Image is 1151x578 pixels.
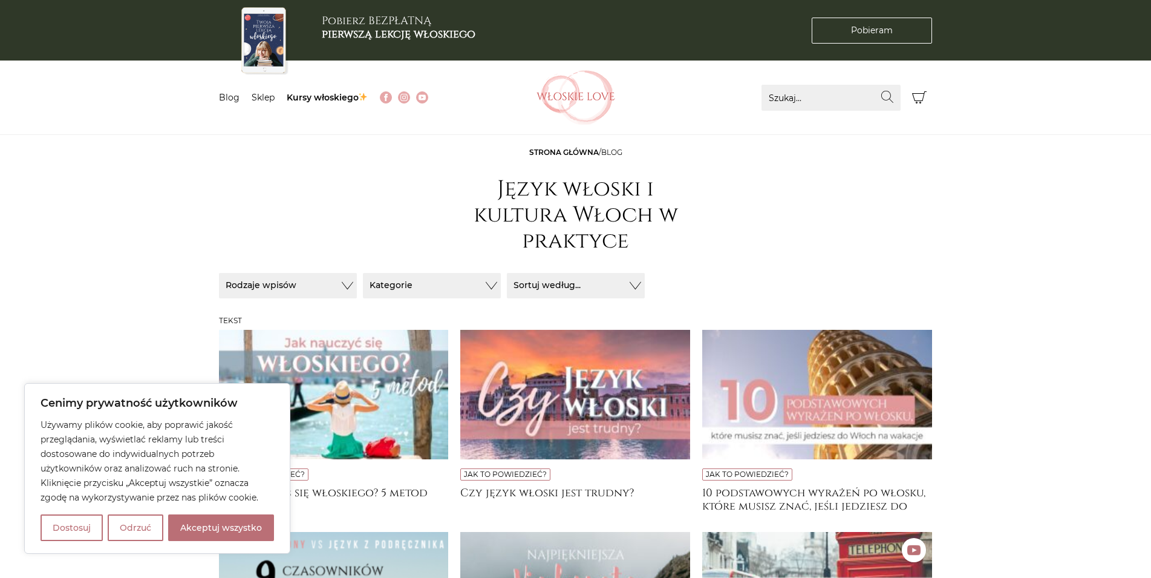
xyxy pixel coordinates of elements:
a: Jak to powiedzieć? [464,470,547,479]
a: Blog [219,92,240,103]
h3: Tekst [219,317,933,325]
button: Rodzaje wpisów [219,273,357,298]
a: Kursy włoskiego [287,92,368,103]
h1: Język włoski i kultura Włoch w praktyce [455,176,697,255]
button: Kategorie [363,273,501,298]
b: pierwszą lekcję włoskiego [322,27,475,42]
span: Pobieram [851,24,893,37]
a: Sklep [252,92,275,103]
button: Akceptuj wszystko [168,514,274,541]
button: Odrzuć [108,514,163,541]
img: ✨ [359,93,367,101]
h3: Pobierz BEZPŁATNĄ [322,15,475,41]
img: Włoskielove [536,70,615,125]
a: Jak to powiedzieć? [706,470,789,479]
button: Dostosuj [41,514,103,541]
input: Szukaj... [761,85,901,111]
span: / [529,148,622,157]
p: Cenimy prywatność użytkowników [41,396,274,410]
a: Jak nauczyć się włoskiego? 5 metod [219,487,449,511]
a: Strona główna [529,148,599,157]
a: 10 podstawowych wyrażeń po włosku, które musisz znać, jeśli jedziesz do [GEOGRAPHIC_DATA] na wakacje [702,487,932,511]
a: Czy język włoski jest trudny? [460,487,690,511]
p: Używamy plików cookie, aby poprawić jakość przeglądania, wyświetlać reklamy lub treści dostosowan... [41,418,274,505]
a: Pobieram [812,18,932,44]
button: Koszyk [907,85,933,111]
span: Blog [601,148,622,157]
button: Sortuj według... [507,273,645,298]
